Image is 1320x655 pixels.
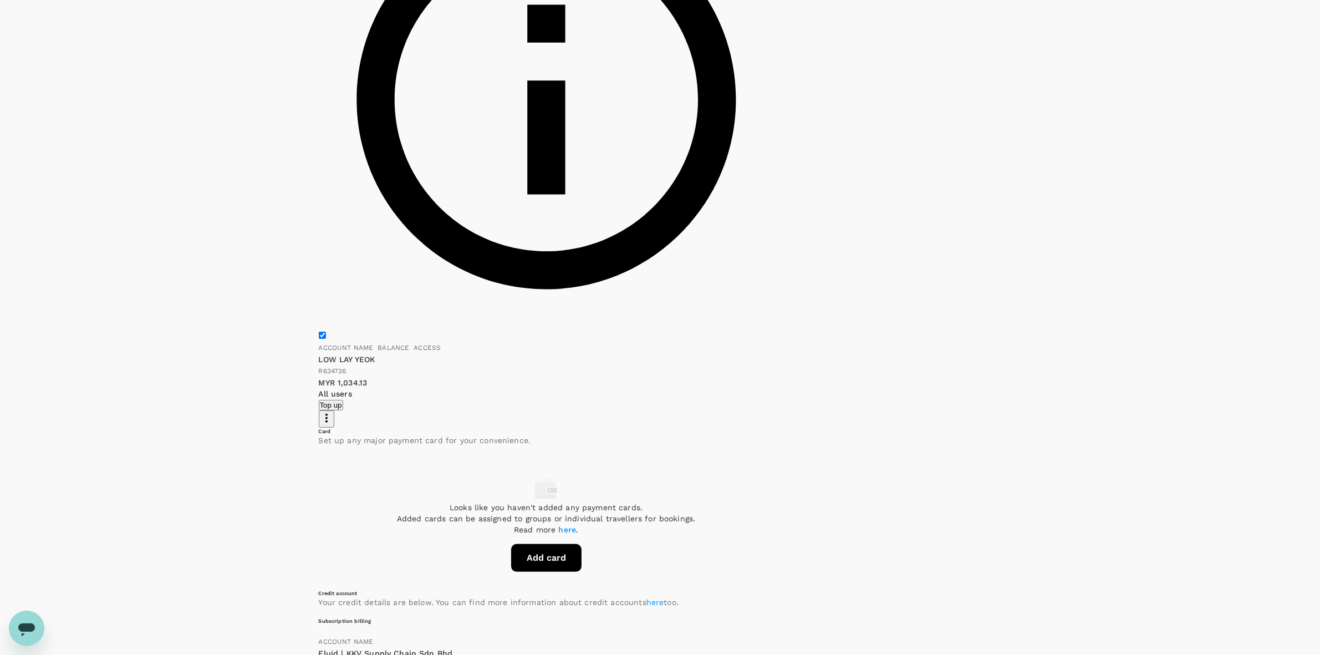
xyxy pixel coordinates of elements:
p: Set up any major payment card for your convenience. [319,435,774,446]
img: empty [535,477,557,499]
iframe: Button to launch messaging window [9,611,44,646]
span: All users [319,389,352,398]
span: Account name [319,638,374,646]
span: Account name [319,344,374,352]
span: Access [414,344,441,352]
button: Add card [511,544,582,572]
p: MYR 1,034.13 [319,377,774,388]
p: LOW LAY YEOK [319,354,774,365]
span: Balance [378,344,409,352]
span: R634726 [319,367,346,375]
a: here [646,598,664,607]
a: here [559,525,577,534]
h6: Card [319,428,774,435]
p: Your credit details are below. You can find more information about credit accounts too. [319,597,774,608]
p: Looks like you haven't added any payment cards. Added cards can be assigned to groups or individu... [397,502,695,535]
button: Top up [319,400,343,410]
h6: Subscription billing [319,617,774,624]
h6: Credit account [319,590,358,597]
